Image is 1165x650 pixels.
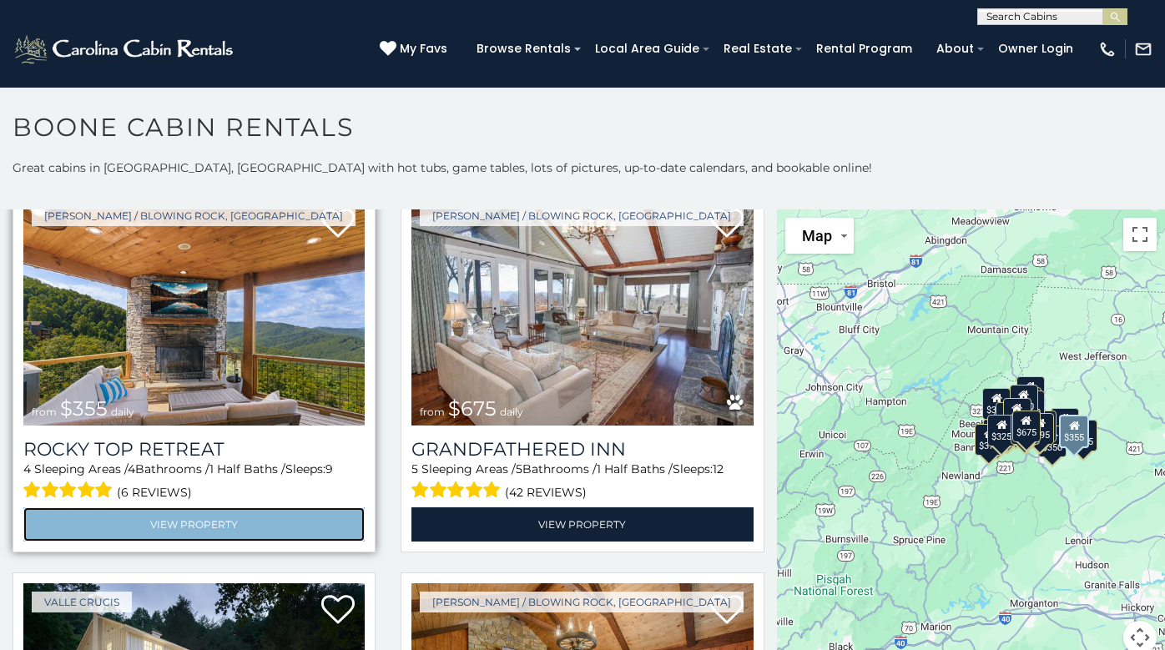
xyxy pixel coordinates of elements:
a: Rocky Top Retreat [23,438,365,461]
img: mail-regular-white.png [1134,40,1152,58]
a: View Property [411,507,753,542]
div: $355 [1059,414,1089,447]
a: Rental Program [808,36,920,62]
a: Owner Login [990,36,1082,62]
div: $210 [1003,398,1031,430]
span: 12 [713,461,724,476]
div: Sleeping Areas / Bathrooms / Sleeps: [23,461,365,503]
button: Toggle fullscreen view [1123,218,1157,251]
a: Local Area Guide [587,36,708,62]
a: Grandfathered Inn from $675 daily [411,197,753,426]
div: $395 [994,411,1022,443]
img: phone-regular-white.png [1098,40,1117,58]
span: (42 reviews) [505,481,587,503]
a: Real Estate [715,36,800,62]
span: 4 [23,461,31,476]
div: $930 [1051,408,1079,440]
span: My Favs [400,40,447,58]
span: $675 [448,396,497,421]
span: 5 [411,461,418,476]
a: [PERSON_NAME] / Blowing Rock, [GEOGRAPHIC_DATA] [420,592,744,612]
a: Grandfathered Inn [411,438,753,461]
a: [PERSON_NAME] / Blowing Rock, [GEOGRAPHIC_DATA] [420,205,744,226]
span: (6 reviews) [117,481,192,503]
span: 5 [516,461,522,476]
div: $320 [1010,384,1038,416]
a: Valle Crucis [32,592,132,612]
span: from [32,406,57,418]
div: $375 [976,423,1004,455]
span: 1 Half Baths / [597,461,673,476]
div: $675 [1012,411,1041,442]
div: $350 [1039,426,1067,457]
span: 4 [128,461,135,476]
a: Rocky Top Retreat from $355 daily [23,197,365,426]
a: About [928,36,982,62]
span: $355 [60,396,108,421]
div: $315 [1011,413,1039,445]
span: 9 [325,461,333,476]
div: $695 [1026,413,1055,445]
a: My Favs [380,40,451,58]
img: White-1-2.png [13,33,238,66]
div: $305 [983,387,1011,419]
a: [PERSON_NAME] / Blowing Rock, [GEOGRAPHIC_DATA] [32,205,356,226]
span: from [420,406,445,418]
div: $525 [1016,375,1045,407]
span: daily [500,406,523,418]
div: Sleeping Areas / Bathrooms / Sleeps: [411,461,753,503]
a: View Property [23,507,365,542]
span: Map [802,227,832,244]
a: Add to favorites [321,593,355,628]
button: Change map style [785,218,854,254]
img: Grandfathered Inn [411,197,753,426]
a: Browse Rentals [468,36,579,62]
img: Rocky Top Retreat [23,197,365,426]
div: $355 [1069,420,1097,451]
span: daily [111,406,134,418]
div: $325 [988,414,1016,446]
span: 1 Half Baths / [209,461,285,476]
